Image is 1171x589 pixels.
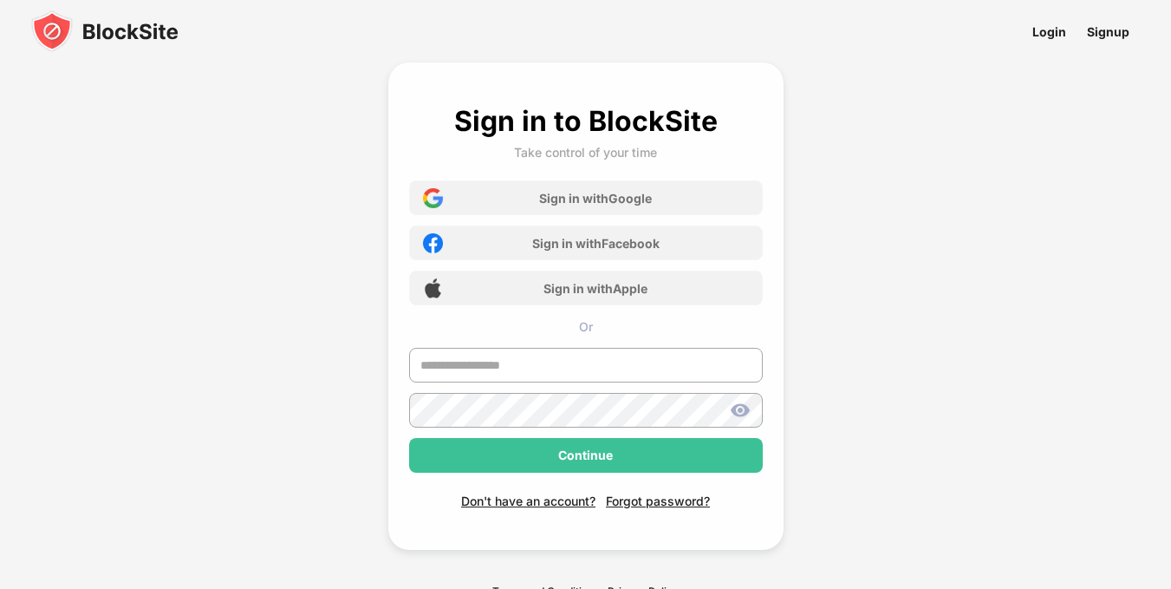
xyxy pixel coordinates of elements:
img: google-icon.png [423,188,443,208]
img: facebook-icon.png [423,233,443,253]
img: blocksite-icon-black.svg [31,10,179,52]
img: apple-icon.png [423,278,443,298]
div: Sign in to BlockSite [454,104,718,138]
div: Forgot password? [606,494,710,508]
img: show-password.svg [730,400,751,421]
div: Sign in with Facebook [532,236,660,251]
div: Take control of your time [514,145,657,160]
div: Or [409,319,763,334]
div: Don't have an account? [461,494,595,508]
div: Sign in with Google [539,191,652,206]
div: Sign in with Apple [543,281,647,296]
a: Login [1022,12,1077,51]
div: Continue [558,448,613,462]
a: Signup [1077,12,1140,51]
